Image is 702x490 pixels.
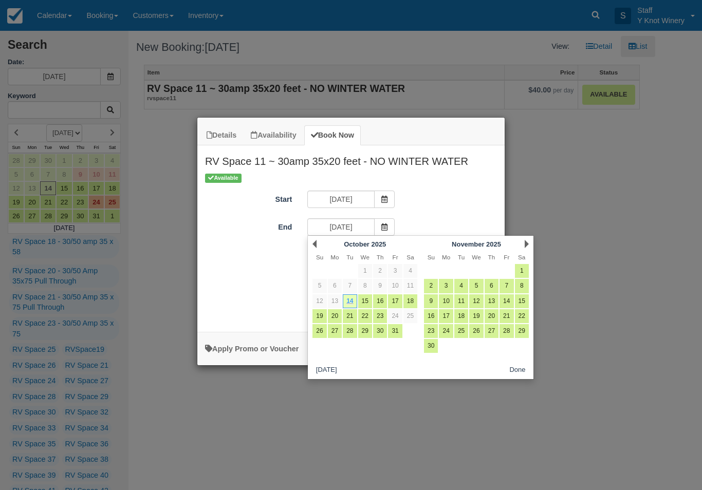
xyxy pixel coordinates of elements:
[346,254,353,260] span: Tuesday
[472,254,481,260] span: Wednesday
[403,279,417,293] a: 11
[373,264,387,278] a: 2
[515,279,529,293] a: 8
[312,279,326,293] a: 5
[424,324,438,338] a: 23
[197,218,300,233] label: End
[312,364,341,376] button: [DATE]
[343,294,357,308] a: 14
[344,240,370,248] span: October
[424,279,438,293] a: 2
[515,294,529,308] a: 15
[330,254,339,260] span: Monday
[304,125,361,145] a: Book Now
[485,279,498,293] a: 6
[372,240,386,248] span: 2025
[197,314,505,327] div: :
[377,254,384,260] span: Thursday
[439,279,453,293] a: 3
[485,294,498,308] a: 13
[428,254,435,260] span: Sunday
[439,324,453,338] a: 24
[424,339,438,353] a: 30
[388,309,402,323] a: 24
[518,254,525,260] span: Saturday
[403,294,417,308] a: 18
[439,294,453,308] a: 10
[197,191,300,205] label: Start
[388,264,402,278] a: 3
[328,309,342,323] a: 20
[469,309,483,323] a: 19
[328,279,342,293] a: 6
[454,279,468,293] a: 4
[515,264,529,278] a: 1
[358,324,372,338] a: 29
[388,324,402,338] a: 31
[205,345,299,353] a: Apply Voucher
[488,254,495,260] span: Thursday
[442,254,450,260] span: Monday
[458,254,465,260] span: Tuesday
[361,254,370,260] span: Wednesday
[506,364,530,376] button: Done
[407,254,414,260] span: Saturday
[197,145,505,327] div: Item Modal
[515,324,529,338] a: 29
[312,294,326,308] a: 12
[393,254,398,260] span: Friday
[388,279,402,293] a: 10
[328,324,342,338] a: 27
[454,309,468,323] a: 18
[200,125,243,145] a: Details
[358,264,372,278] a: 1
[316,254,323,260] span: Sunday
[485,324,498,338] a: 27
[343,309,357,323] a: 21
[388,294,402,308] a: 17
[373,309,387,323] a: 23
[454,294,468,308] a: 11
[343,324,357,338] a: 28
[486,240,501,248] span: 2025
[373,324,387,338] a: 30
[500,324,513,338] a: 28
[500,309,513,323] a: 21
[452,240,484,248] span: November
[197,145,505,172] h2: RV Space 11 ~ 30amp 35x20 feet - NO WINTER WATER
[504,254,509,260] span: Friday
[439,309,453,323] a: 17
[373,294,387,308] a: 16
[485,309,498,323] a: 20
[500,279,513,293] a: 7
[358,294,372,308] a: 15
[469,294,483,308] a: 12
[312,240,317,248] a: Prev
[358,309,372,323] a: 22
[244,125,303,145] a: Availability
[403,264,417,278] a: 4
[469,279,483,293] a: 5
[373,279,387,293] a: 9
[343,279,357,293] a: 7
[312,324,326,338] a: 26
[469,324,483,338] a: 26
[403,309,417,323] a: 25
[312,309,326,323] a: 19
[454,324,468,338] a: 25
[205,174,242,182] span: Available
[424,294,438,308] a: 9
[358,279,372,293] a: 8
[525,240,529,248] a: Next
[515,309,529,323] a: 22
[328,294,342,308] a: 13
[424,309,438,323] a: 16
[500,294,513,308] a: 14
